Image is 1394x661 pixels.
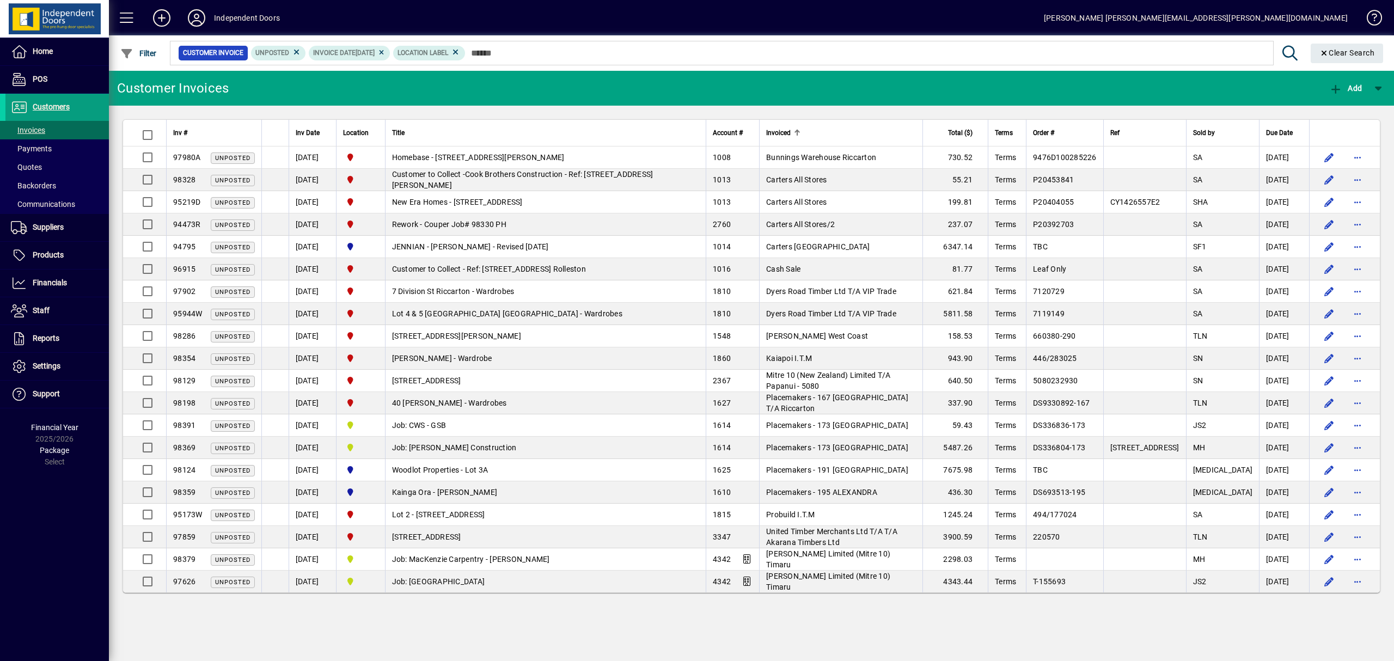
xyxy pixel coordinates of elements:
[1320,216,1338,233] button: Edit
[173,198,201,206] span: 95219D
[215,333,250,340] span: Unposted
[1320,238,1338,255] button: Edit
[1320,394,1338,412] button: Edit
[1193,153,1203,162] span: SA
[1193,127,1215,139] span: Sold by
[173,354,195,363] span: 98354
[289,392,336,414] td: [DATE]
[922,303,988,325] td: 5811.58
[392,127,405,139] span: Title
[1110,127,1179,139] div: Ref
[995,309,1016,318] span: Terms
[343,486,378,498] span: Cromwell Central Otago
[392,332,521,340] span: [STREET_ADDRESS][PERSON_NAME]
[5,195,109,213] a: Communications
[1193,242,1207,251] span: SF1
[713,376,731,385] span: 2367
[173,421,195,430] span: 98391
[995,127,1013,139] span: Terms
[5,242,109,269] a: Products
[33,362,60,370] span: Settings
[1320,550,1338,568] button: Edit
[33,306,50,315] span: Staff
[1266,127,1303,139] div: Due Date
[1329,84,1362,93] span: Add
[343,330,378,342] span: Christchurch
[392,153,565,162] span: Homebase - [STREET_ADDRESS][PERSON_NAME]
[1033,287,1065,296] span: 7120729
[1193,399,1208,407] span: TLN
[922,437,988,459] td: 5487.26
[173,175,195,184] span: 98328
[215,244,250,251] span: Unposted
[5,38,109,65] a: Home
[144,8,179,28] button: Add
[1349,283,1366,300] button: More options
[179,8,214,28] button: Profile
[11,181,56,190] span: Backorders
[1110,443,1179,452] span: [STREET_ADDRESS]
[995,153,1016,162] span: Terms
[215,445,250,452] span: Unposted
[1349,216,1366,233] button: More options
[995,265,1016,273] span: Terms
[922,325,988,347] td: 158.53
[214,9,280,27] div: Independent Doors
[1110,198,1160,206] span: CY1426557E2
[343,442,378,454] span: Timaru
[713,332,731,340] span: 1548
[289,459,336,481] td: [DATE]
[995,376,1016,385] span: Terms
[1259,347,1309,370] td: [DATE]
[215,155,250,162] span: Unposted
[398,49,448,57] span: Location Label
[173,466,195,474] span: 98124
[289,347,336,370] td: [DATE]
[173,332,195,340] span: 98286
[1193,466,1253,474] span: [MEDICAL_DATA]
[289,370,336,392] td: [DATE]
[766,198,827,206] span: Carters All Stores
[215,289,250,296] span: Unposted
[173,287,195,296] span: 97902
[1349,483,1366,501] button: More options
[392,287,515,296] span: 7 Division St Riccarton - Wardrobes
[1033,421,1085,430] span: DS336836-173
[5,270,109,297] a: Financials
[1320,327,1338,345] button: Edit
[922,191,988,213] td: 199.81
[948,127,973,139] span: Total ($)
[1320,171,1338,188] button: Edit
[1349,417,1366,434] button: More options
[995,421,1016,430] span: Terms
[5,66,109,93] a: POS
[392,170,653,189] span: Customer to Collect -Cook Brothers Construction - Ref: [STREET_ADDRESS][PERSON_NAME]
[173,242,195,251] span: 94795
[392,466,488,474] span: Woodlot Properties - Lot 3A
[1259,169,1309,191] td: [DATE]
[1320,573,1338,590] button: Edit
[1033,153,1097,162] span: 9476D100285226
[1320,283,1338,300] button: Edit
[183,47,243,58] span: Customer Invoice
[40,446,69,455] span: Package
[1349,305,1366,322] button: More options
[1319,48,1375,57] span: Clear Search
[713,175,731,184] span: 1013
[392,127,700,139] div: Title
[33,75,47,83] span: POS
[118,44,160,63] button: Filter
[392,265,586,273] span: Customer to Collect - Ref: [STREET_ADDRESS] Rolleston
[392,354,492,363] span: [PERSON_NAME] - Wardrobe
[1259,325,1309,347] td: [DATE]
[173,220,201,229] span: 94473R
[1259,191,1309,213] td: [DATE]
[995,242,1016,251] span: Terms
[1349,550,1366,568] button: More options
[713,354,731,363] span: 1860
[766,421,908,430] span: Placemakers - 173 [GEOGRAPHIC_DATA]
[173,488,195,497] span: 98359
[922,347,988,370] td: 943.90
[713,309,731,318] span: 1810
[173,127,187,139] span: Inv #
